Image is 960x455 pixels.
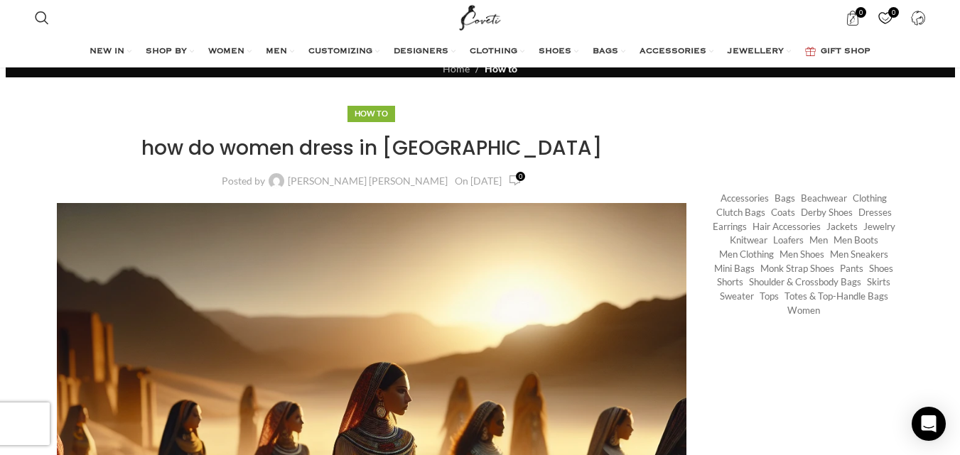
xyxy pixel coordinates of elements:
[773,234,804,247] a: Loafers (193 items)
[640,46,706,57] span: ACCESSORIES
[760,262,834,275] a: Monk strap shoes (262 items)
[870,4,900,32] div: My Wishlist
[593,46,618,57] span: BAGS
[821,46,870,57] span: GIFT SHOP
[716,206,765,219] a: Clutch Bags (155 items)
[28,4,56,32] a: Search
[801,192,847,205] a: Beachwear (431 items)
[455,175,502,187] time: On [DATE]
[308,46,372,57] span: CUSTOMIZING
[593,38,625,66] a: BAGS
[721,192,769,205] a: Accessories (745 items)
[714,262,755,275] a: Mini Bags (369 items)
[728,46,784,57] span: JEWELLERY
[146,38,194,66] a: SHOP BY
[90,38,131,66] a: NEW IN
[90,46,124,57] span: NEW IN
[266,38,294,66] a: MEN
[780,248,824,261] a: Men Shoes (1,372 items)
[805,38,870,66] a: GIFT SHOP
[470,38,524,66] a: CLOTHING
[288,176,448,186] a: [PERSON_NAME] [PERSON_NAME]
[717,275,743,289] a: Shorts (286 items)
[840,262,863,275] a: Pants (1,279 items)
[805,47,816,56] img: GiftBag
[867,275,890,289] a: Skirts (969 items)
[28,38,932,66] div: Main navigation
[801,206,853,219] a: Derby shoes (233 items)
[146,46,187,57] span: SHOP BY
[516,172,525,181] span: 0
[720,290,754,303] a: Sweater (219 items)
[266,46,287,57] span: MEN
[509,172,522,189] a: 0
[728,38,791,66] a: JEWELLERY
[856,7,866,18] span: 0
[640,38,713,66] a: ACCESSORIES
[775,192,795,205] a: Bags (1,749 items)
[443,62,470,75] a: Home
[308,38,379,66] a: CUSTOMIZING
[787,304,820,317] a: Women (20,732 items)
[888,7,899,18] span: 0
[863,220,895,234] a: Jewelry (409 items)
[269,173,284,189] img: author-avatar
[719,248,774,261] a: Men Clothing (418 items)
[838,4,867,32] a: 0
[853,192,887,205] a: Clothing (17,472 items)
[858,206,892,219] a: Dresses (9,342 items)
[394,38,455,66] a: DESIGNERS
[771,206,795,219] a: Coats (375 items)
[760,290,779,303] a: Tops (2,734 items)
[208,46,244,57] span: WOMEN
[355,109,388,118] a: How to
[830,248,888,261] a: Men Sneakers (154 items)
[912,407,946,441] div: Open Intercom Messenger
[57,134,687,162] h1: how do women dress in [GEOGRAPHIC_DATA]
[753,220,821,234] a: Hair Accessories (245 items)
[784,290,888,303] a: Totes & Top-Handle Bags (361 items)
[870,4,900,32] a: 0
[539,46,571,57] span: SHOES
[222,176,265,186] span: Posted by
[809,234,828,247] a: Men (1,906 items)
[749,275,861,289] a: Shoulder & Crossbody Bags (675 items)
[539,38,578,66] a: SHOES
[730,234,767,247] a: Knitwear (436 items)
[456,11,504,23] a: Site logo
[208,38,252,66] a: WOMEN
[485,62,517,75] a: How to
[826,220,858,234] a: Jackets (1,107 items)
[869,262,893,275] a: Shoes (294 items)
[470,46,517,57] span: CLOTHING
[394,46,448,57] span: DESIGNERS
[834,234,878,247] a: Men Boots (296 items)
[713,220,747,234] a: Earrings (185 items)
